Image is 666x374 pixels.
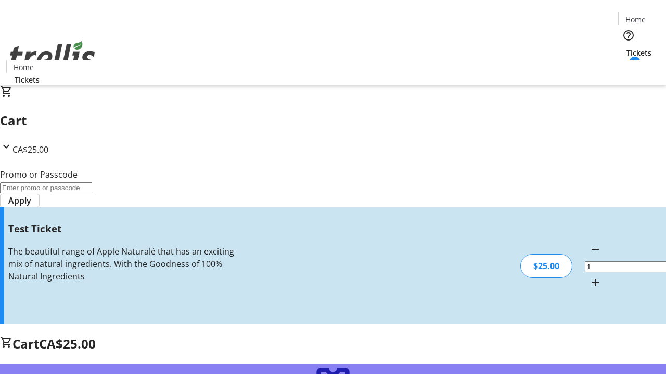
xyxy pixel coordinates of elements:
img: Orient E2E Organization jVxkaWNjuz's Logo [6,30,99,82]
button: Increment by one [585,272,606,293]
div: $25.00 [520,254,572,278]
span: CA$25.00 [12,144,48,155]
span: CA$25.00 [39,335,96,352]
h3: Test Ticket [8,221,236,236]
a: Home [7,62,40,73]
a: Home [619,14,652,25]
span: Home [625,14,646,25]
button: Help [618,25,639,46]
a: Tickets [6,74,48,85]
button: Cart [618,58,639,79]
a: Tickets [618,47,660,58]
div: The beautiful range of Apple Naturalé that has an exciting mix of natural ingredients. With the G... [8,245,236,283]
button: Decrement by one [585,239,606,260]
span: Tickets [15,74,40,85]
span: Apply [8,194,31,207]
span: Tickets [626,47,651,58]
span: Home [14,62,34,73]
